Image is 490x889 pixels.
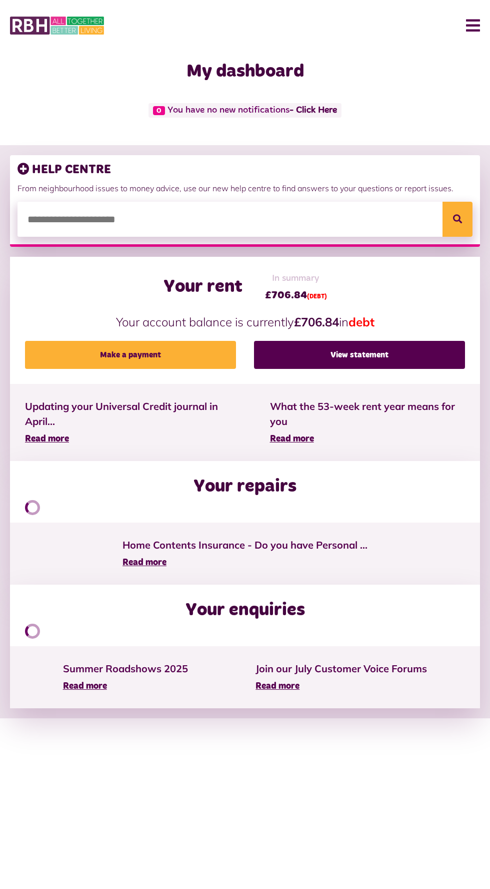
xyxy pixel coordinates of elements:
[185,600,305,621] h2: Your enquiries
[25,313,465,331] p: Your account balance is currently in
[193,476,296,498] h2: Your repairs
[153,106,165,115] span: 0
[122,538,367,553] span: Home Contents Insurance - Do you have Personal ...
[270,399,465,429] span: What the 53-week rent year means for you
[122,558,166,567] span: Read more
[63,661,188,676] span: Summer Roadshows 2025
[163,276,242,298] h2: Your rent
[255,682,299,691] span: Read more
[294,314,339,329] strong: £706.84
[265,272,327,285] span: In summary
[348,314,374,329] span: debt
[307,294,327,300] span: (DEBT)
[63,661,188,693] a: Summer Roadshows 2025 Read more
[25,434,69,443] span: Read more
[122,538,367,570] a: Home Contents Insurance - Do you have Personal ... Read more
[254,341,465,369] a: View statement
[148,103,341,118] span: You have no new notifications
[17,182,472,194] p: From neighbourhood issues to money advice, use our new help centre to find answers to your questi...
[25,399,240,429] span: Updating your Universal Credit journal in April...
[289,106,337,115] a: - Click Here
[25,399,240,446] a: Updating your Universal Credit journal in April... Read more
[10,61,480,83] h1: My dashboard
[255,661,427,676] span: Join our July Customer Voice Forums
[270,434,314,443] span: Read more
[25,341,236,369] a: Make a payment
[255,661,427,693] a: Join our July Customer Voice Forums Read more
[17,163,472,177] h3: HELP CENTRE
[265,288,327,303] span: £706.84
[270,399,465,446] a: What the 53-week rent year means for you Read more
[10,15,104,36] img: MyRBH
[63,682,107,691] span: Read more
